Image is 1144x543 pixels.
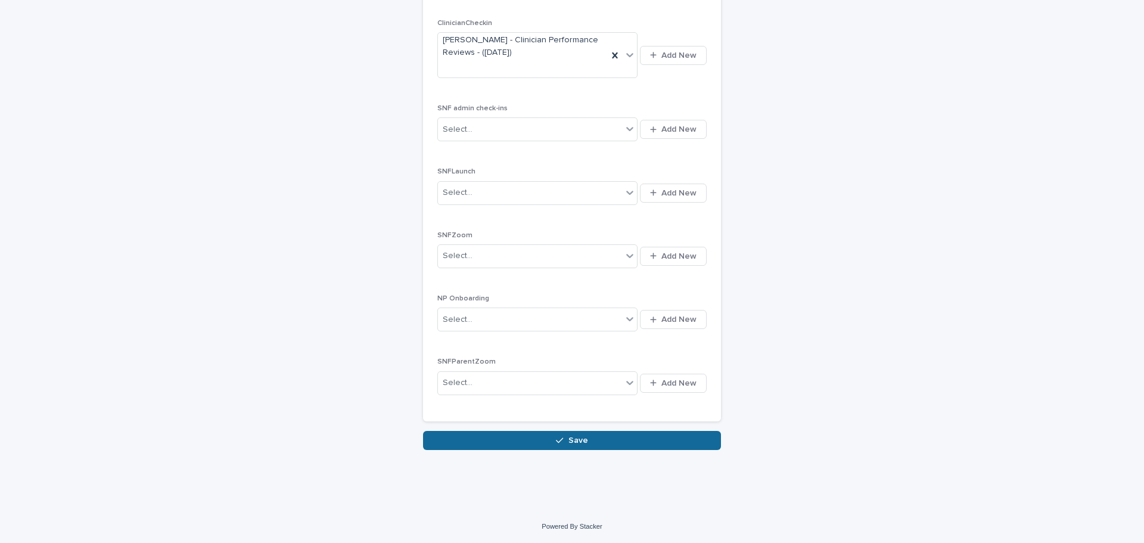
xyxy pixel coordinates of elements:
[542,523,602,530] a: Powered By Stacker
[661,189,697,197] span: Add New
[640,46,707,65] button: Add New
[640,184,707,203] button: Add New
[423,431,721,450] button: Save
[443,250,472,262] div: Select...
[443,123,472,136] div: Select...
[640,310,707,329] button: Add New
[443,314,472,326] div: Select...
[640,374,707,393] button: Add New
[568,436,588,445] span: Save
[437,295,489,302] span: NP Onboarding
[437,168,475,175] span: SNFLaunch
[437,105,508,112] span: SNF admin check-ins
[640,120,707,139] button: Add New
[437,20,492,27] span: ClinicianCheckin
[661,125,697,134] span: Add New
[437,358,496,365] span: SNFParentZoom
[443,187,472,199] div: Select...
[640,247,707,266] button: Add New
[661,51,697,60] span: Add New
[437,232,472,239] span: SNFZoom
[443,34,603,59] span: [PERSON_NAME] - Clinician Performance Reviews - ([DATE])
[661,315,697,324] span: Add New
[443,377,472,389] div: Select...
[661,379,697,387] span: Add New
[661,252,697,260] span: Add New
